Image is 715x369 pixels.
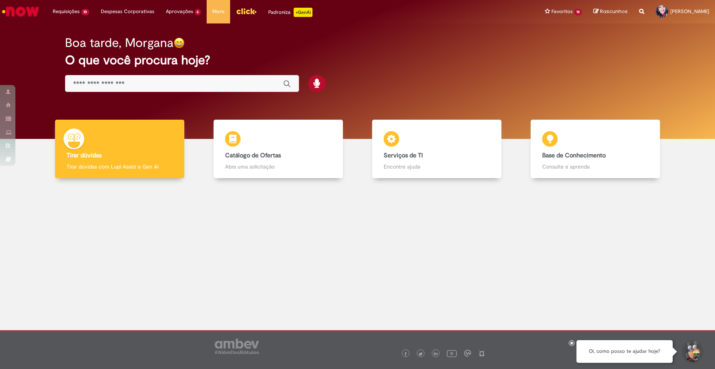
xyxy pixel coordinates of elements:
[166,8,193,15] span: Aprovações
[199,120,357,179] a: Catálogo de Ofertas Abra uma solicitação
[40,120,199,179] a: Tirar dúvidas Tirar dúvidas com Lupi Assist e Gen Ai
[357,120,516,179] a: Serviços de TI Encontre ajuda
[65,53,650,67] h2: O que você procura hoje?
[576,340,673,363] div: Oi, como posso te ajudar hoje?
[404,352,408,356] img: logo_footer_facebook.png
[447,348,457,358] img: logo_footer_youtube.png
[225,152,281,159] b: Catálogo de Ofertas
[478,350,485,357] img: logo_footer_naosei.png
[294,8,312,17] p: +GenAi
[464,350,471,357] img: logo_footer_workplace.png
[268,8,312,17] div: Padroniza
[600,8,628,15] span: Rascunhos
[101,8,154,15] span: Despesas Corporativas
[680,340,703,363] button: Iniciar Conversa de Suporte
[225,163,331,170] p: Abra uma solicitação
[593,8,628,15] a: Rascunhos
[419,352,423,356] img: logo_footer_twitter.png
[67,163,173,170] p: Tirar dúvidas com Lupi Assist e Gen Ai
[542,152,606,159] b: Base de Conhecimento
[81,9,89,15] span: 10
[236,5,257,17] img: click_logo_yellow_360x200.png
[212,8,224,15] span: More
[434,352,438,356] img: logo_footer_linkedin.png
[67,152,102,159] b: Tirar dúvidas
[384,163,490,170] p: Encontre ajuda
[195,9,201,15] span: 6
[65,36,174,50] h2: Boa tarde, Morgana
[542,163,648,170] p: Consulte e aprenda
[670,8,709,15] span: [PERSON_NAME]
[215,339,259,354] img: logo_footer_ambev_rotulo_gray.png
[384,152,423,159] b: Serviços de TI
[574,9,582,15] span: 18
[174,37,185,48] img: happy-face.png
[551,8,573,15] span: Favoritos
[1,4,40,19] img: ServiceNow
[516,120,675,179] a: Base de Conhecimento Consulte e aprenda
[53,8,80,15] span: Requisições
